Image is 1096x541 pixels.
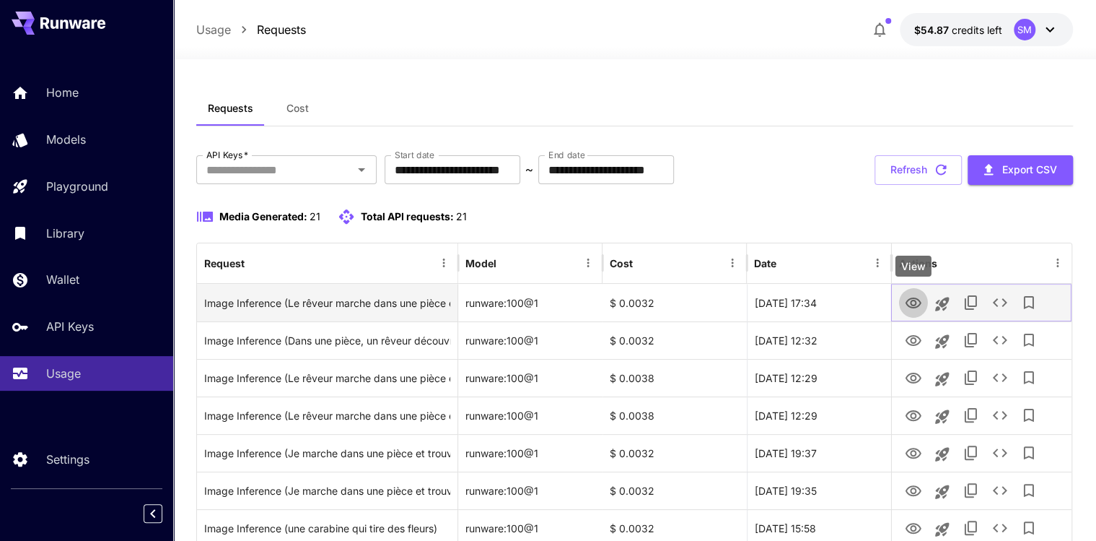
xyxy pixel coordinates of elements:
[204,435,450,472] div: Click to copy prompt
[204,257,245,269] div: Request
[196,21,231,38] a: Usage
[1048,253,1068,273] button: Menu
[548,149,584,161] label: End date
[46,318,94,335] p: API Keys
[952,24,1002,36] span: credits left
[747,397,891,434] div: 29 Sep, 2025 12:29
[986,438,1014,467] button: See details
[144,504,162,523] button: Collapse sidebar
[778,253,798,273] button: Sort
[602,359,747,397] div: $ 0.0038
[899,400,928,430] button: View
[957,288,986,317] button: Copy TaskUUID
[928,402,957,431] button: Launch in playground
[928,290,957,319] button: Launch in playground
[914,24,952,36] span: $54.87
[498,253,518,273] button: Sort
[986,326,1014,355] button: See details
[602,321,747,359] div: $ 0.0032
[928,440,957,469] button: Launch in playground
[957,476,986,505] button: Copy TaskUUID
[196,21,306,38] nav: breadcrumb
[754,257,776,269] div: Date
[602,284,747,321] div: $ 0.0032
[722,253,742,273] button: Menu
[1014,363,1043,392] button: Add to library
[46,178,108,195] p: Playground
[986,363,1014,392] button: See details
[456,210,467,222] span: 21
[154,501,173,527] div: Collapse sidebar
[747,359,891,397] div: 29 Sep, 2025 12:29
[1014,19,1035,40] div: SM
[46,365,81,382] p: Usage
[1014,438,1043,467] button: Add to library
[899,438,928,467] button: View
[899,287,928,317] button: View
[46,225,84,242] p: Library
[206,149,248,161] label: API Keys
[602,472,747,509] div: $ 0.0032
[747,434,891,472] div: 27 Sep, 2025 19:37
[458,472,602,509] div: runware:100@1
[204,472,450,509] div: Click to copy prompt
[525,161,533,178] p: ~
[458,397,602,434] div: runware:100@1
[602,434,747,472] div: $ 0.0032
[351,160,372,180] button: Open
[434,253,454,273] button: Menu
[747,284,891,321] div: 30 Sep, 2025 17:34
[204,397,450,434] div: Click to copy prompt
[458,321,602,359] div: runware:100@1
[986,476,1014,505] button: See details
[867,253,887,273] button: Menu
[899,363,928,392] button: View
[46,131,86,148] p: Models
[1014,401,1043,430] button: Add to library
[928,327,957,356] button: Launch in playground
[46,84,79,101] p: Home
[968,155,1073,185] button: Export CSV
[286,102,308,115] span: Cost
[208,102,253,115] span: Requests
[957,326,986,355] button: Copy TaskUUID
[310,210,320,222] span: 21
[465,257,496,269] div: Model
[900,13,1073,46] button: $54.86616SM
[874,155,962,185] button: Refresh
[957,363,986,392] button: Copy TaskUUID
[747,321,891,359] div: 29 Sep, 2025 12:32
[204,360,450,397] div: Click to copy prompt
[578,253,598,273] button: Menu
[895,256,931,277] div: View
[957,438,986,467] button: Copy TaskUUID
[747,472,891,509] div: 27 Sep, 2025 19:35
[1014,326,1043,355] button: Add to library
[928,477,957,506] button: Launch in playground
[458,359,602,397] div: runware:100@1
[204,322,450,359] div: Click to copy prompt
[395,149,434,161] label: Start date
[602,397,747,434] div: $ 0.0038
[957,401,986,430] button: Copy TaskUUID
[1014,288,1043,317] button: Add to library
[610,257,633,269] div: Cost
[219,210,307,222] span: Media Generated:
[986,288,1014,317] button: See details
[634,253,654,273] button: Sort
[458,434,602,472] div: runware:100@1
[204,285,450,321] div: Click to copy prompt
[361,210,454,222] span: Total API requests:
[458,284,602,321] div: runware:100@1
[899,325,928,355] button: View
[914,22,1002,38] div: $54.86616
[46,271,79,288] p: Wallet
[46,451,89,468] p: Settings
[928,365,957,394] button: Launch in playground
[246,253,266,273] button: Sort
[257,21,306,38] a: Requests
[899,475,928,505] button: View
[986,401,1014,430] button: See details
